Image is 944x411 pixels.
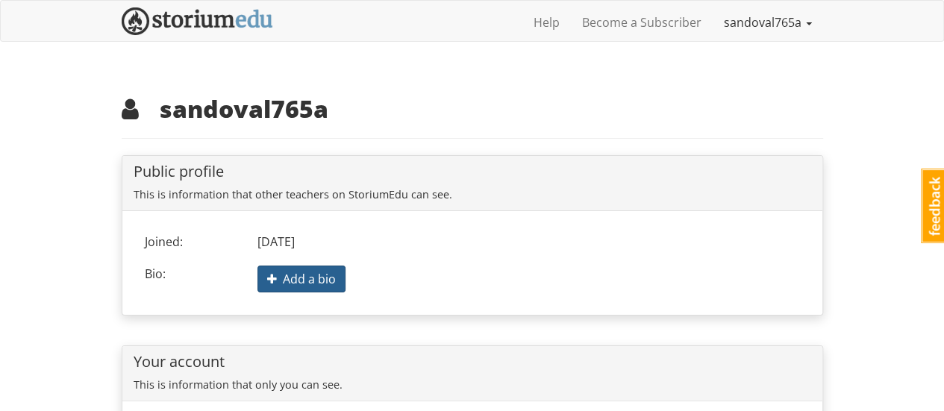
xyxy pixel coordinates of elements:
div: Bio: [134,266,246,283]
img: StoriumEDU [122,7,273,35]
p: This is information that only you can see. [134,377,811,393]
a: Help [522,4,571,41]
h4: Your account [134,354,811,370]
p: This is information that other teachers on StoriumEdu can see. [134,187,811,203]
span: Add a bio [267,271,336,287]
h4: Public profile [134,163,811,180]
a: Become a Subscriber [571,4,713,41]
div: [DATE] [246,233,811,251]
a: sandoval765a [713,4,823,41]
h2: sandoval765a [122,95,823,122]
div: Joined: [134,233,246,251]
button: Add a bio [257,266,346,293]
